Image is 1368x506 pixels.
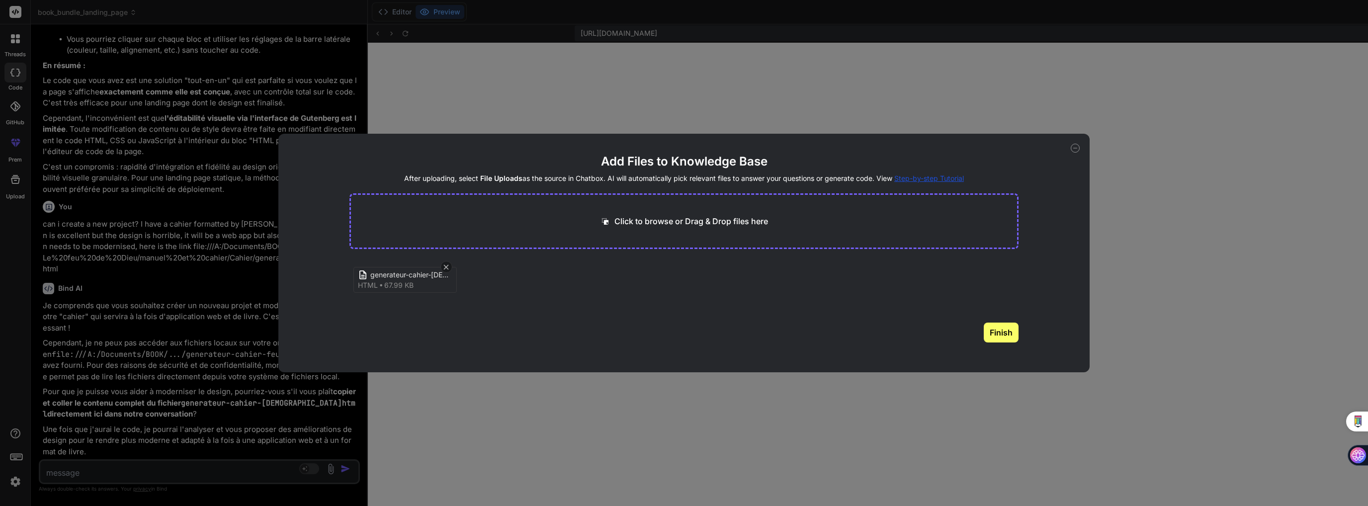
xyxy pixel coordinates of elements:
img: website_grey.svg [16,26,24,34]
span: 67.99 KB [384,280,414,290]
span: Step-by-step Tutorial [894,174,964,182]
div: Keywords by Traffic [110,59,168,65]
img: logo_orange.svg [16,16,24,24]
div: v 4.0.25 [28,16,49,24]
div: Domain Overview [38,59,89,65]
p: Click to browse or Drag & Drop files here [614,215,768,227]
span: File Uploads [480,174,522,182]
span: generateur-cahier-[DEMOGRAPHIC_DATA] [370,270,450,280]
img: tab_keywords_by_traffic_grey.svg [99,58,107,66]
img: tab_domain_overview_orange.svg [27,58,35,66]
h2: Add Files to Knowledge Base [349,154,1019,169]
h4: After uploading, select as the source in Chatbox. AI will automatically pick relevant files to an... [349,173,1019,183]
span: html [358,280,378,290]
button: Finish [984,323,1019,342]
div: Domain: [DOMAIN_NAME] [26,26,109,34]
